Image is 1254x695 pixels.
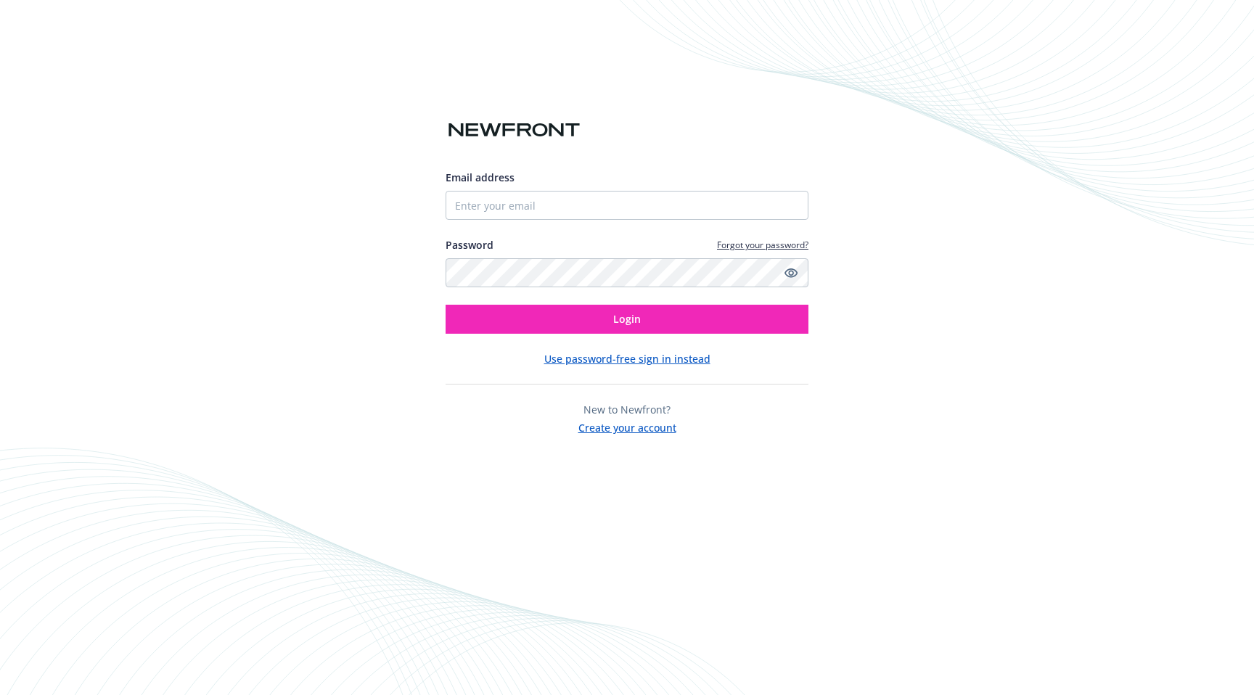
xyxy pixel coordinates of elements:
[578,417,676,435] button: Create your account
[782,264,800,281] a: Show password
[544,351,710,366] button: Use password-free sign in instead
[446,237,493,252] label: Password
[446,170,515,184] span: Email address
[583,403,671,416] span: New to Newfront?
[446,305,808,334] button: Login
[446,258,808,287] input: Enter your password
[717,239,808,251] a: Forgot your password?
[446,118,583,143] img: Newfront logo
[613,312,641,326] span: Login
[446,191,808,220] input: Enter your email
